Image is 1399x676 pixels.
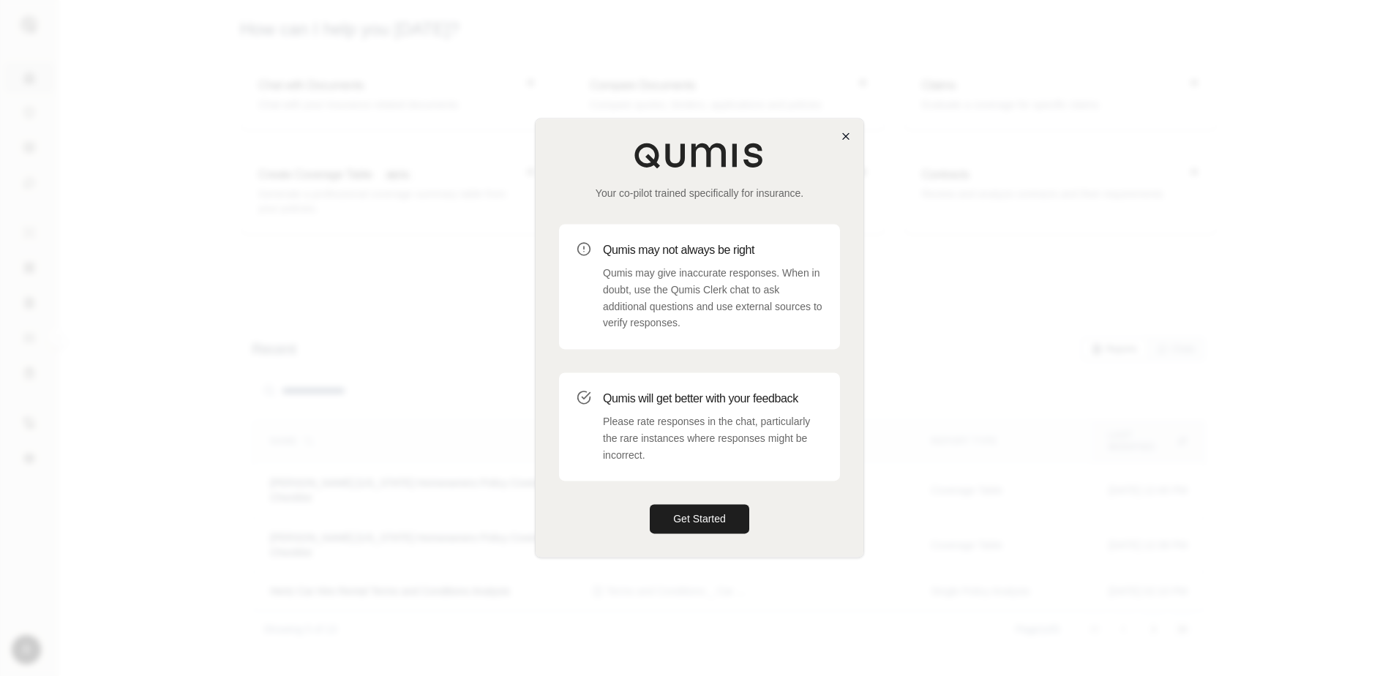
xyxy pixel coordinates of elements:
h3: Qumis will get better with your feedback [603,390,822,408]
p: Qumis may give inaccurate responses. When in doubt, use the Qumis Clerk chat to ask additional qu... [603,265,822,331]
p: Your co-pilot trained specifically for insurance. [559,186,840,200]
p: Please rate responses in the chat, particularly the rare instances where responses might be incor... [603,413,822,463]
h3: Qumis may not always be right [603,241,822,259]
button: Get Started [650,505,749,534]
img: Qumis Logo [634,142,765,168]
